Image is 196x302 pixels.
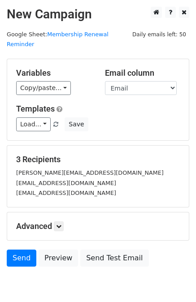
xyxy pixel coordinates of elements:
[7,7,189,22] h2: New Campaign
[16,155,180,164] h5: 3 Recipients
[7,31,109,48] a: Membership Renewal Reminder
[7,31,109,48] small: Google Sheet:
[16,221,180,231] h5: Advanced
[16,104,55,113] a: Templates
[7,250,36,267] a: Send
[16,68,91,78] h5: Variables
[16,169,164,176] small: [PERSON_NAME][EMAIL_ADDRESS][DOMAIN_NAME]
[80,250,148,267] a: Send Test Email
[129,31,189,38] a: Daily emails left: 50
[129,30,189,39] span: Daily emails left: 50
[65,117,88,131] button: Save
[16,190,116,196] small: [EMAIL_ADDRESS][DOMAIN_NAME]
[16,117,51,131] a: Load...
[39,250,78,267] a: Preview
[16,81,71,95] a: Copy/paste...
[16,180,116,186] small: [EMAIL_ADDRESS][DOMAIN_NAME]
[151,259,196,302] iframe: Chat Widget
[105,68,180,78] h5: Email column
